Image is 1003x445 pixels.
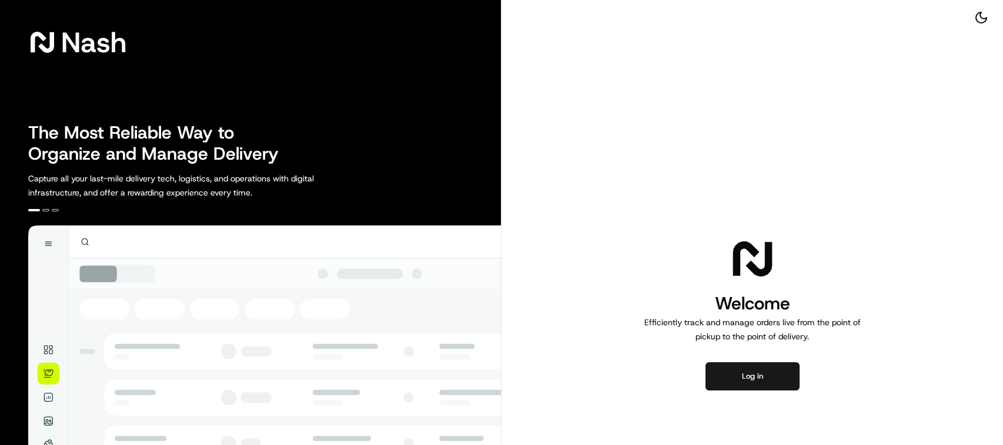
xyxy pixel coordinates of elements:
[706,362,800,390] button: Log in
[28,122,292,164] h2: The Most Reliable Way to Organize and Manage Delivery
[61,31,126,54] span: Nash
[28,171,367,200] p: Capture all your last-mile delivery tech, logistics, and operations with digital infrastructure, ...
[640,292,865,315] h1: Welcome
[640,315,865,343] p: Efficiently track and manage orders live from the point of pickup to the point of delivery.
